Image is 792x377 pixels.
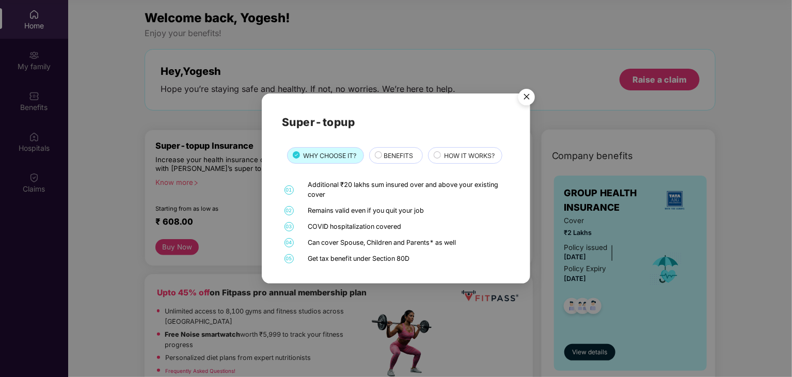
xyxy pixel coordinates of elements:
[308,180,508,200] div: Additional ₹20 lakhs sum insured over and above your existing cover
[284,254,294,263] span: 05
[512,84,541,113] img: svg+xml;base64,PHN2ZyB4bWxucz0iaHR0cDovL3d3dy53My5vcmcvMjAwMC9zdmciIHdpZHRoPSI1NiIgaGVpZ2h0PSI1Ni...
[512,84,540,112] button: Close
[304,151,357,161] span: WHY CHOOSE IT?
[384,151,413,161] span: BENEFITS
[308,254,508,263] div: Get tax benefit under Section 80D
[308,238,508,247] div: Can cover Spouse, Children and Parents* as well
[284,222,294,231] span: 03
[282,114,510,131] h2: Super-topup
[444,151,495,161] span: HOW IT WORKS?
[308,206,508,216] div: Remains valid even if you quit your job
[284,238,294,247] span: 04
[284,206,294,215] span: 02
[284,185,294,195] span: 01
[308,222,508,232] div: COVID hospitalization covered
